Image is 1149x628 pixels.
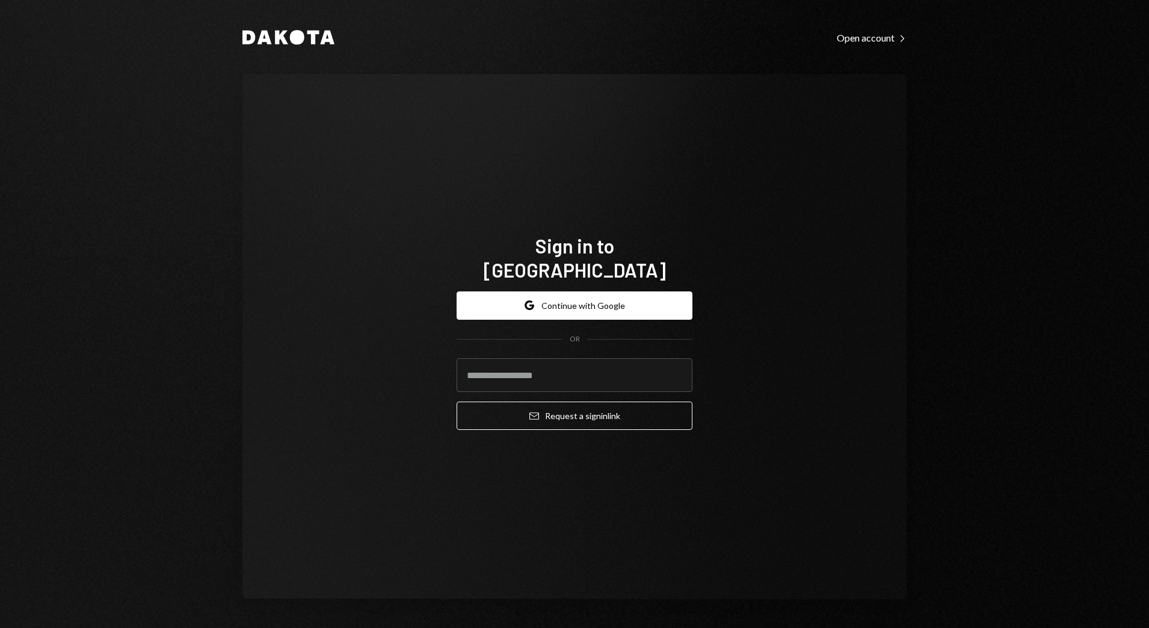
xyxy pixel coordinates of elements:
div: Open account [837,32,907,44]
button: Request a signinlink [457,402,692,430]
button: Continue with Google [457,291,692,320]
div: OR [570,334,580,344]
h1: Sign in to [GEOGRAPHIC_DATA] [457,234,692,282]
a: Open account [837,31,907,44]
